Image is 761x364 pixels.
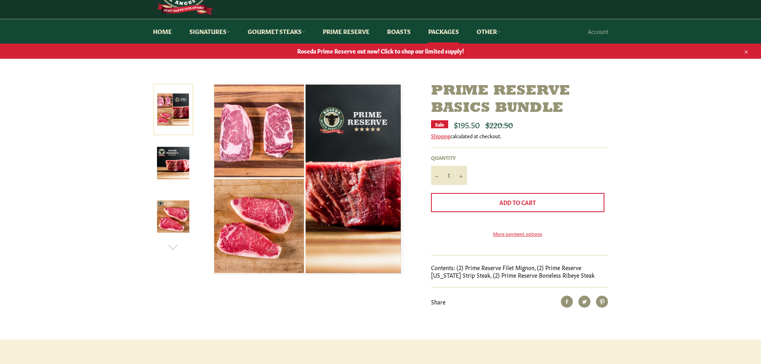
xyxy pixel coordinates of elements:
a: Signatures [181,19,238,44]
h1: Prime Reserve Basics Bundle [431,83,608,117]
button: Reduce item quantity by one [431,166,443,185]
a: Roasts [379,19,419,44]
button: Add to Cart [431,193,604,212]
a: Shipping [431,132,450,139]
img: Prime Reserve Basics Bundle [157,201,189,233]
p: Contents: (2) Prime Reserve Filet Mignon, (2) Prime Reserve [US_STATE] Strip Steak, (2) Prime Res... [431,264,608,279]
a: Prime Reserve [315,19,378,44]
div: Sale [431,120,448,128]
label: Quantity [431,154,467,161]
span: Share [431,298,445,306]
s: $220.50 [485,119,513,130]
img: Prime Reserve Basics Bundle [213,83,403,274]
a: More payment options [431,230,604,237]
button: Increase item quantity by one [455,166,467,185]
a: Other [469,19,509,44]
a: Account [584,20,612,43]
div: calculated at checkout. [431,132,608,139]
span: $195.50 [454,119,480,130]
img: Prime Reserve Basics Bundle [157,147,189,179]
span: Add to Cart [499,198,536,206]
a: Gourmet Steaks [240,19,313,44]
a: Home [145,19,180,44]
a: Packages [420,19,467,44]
